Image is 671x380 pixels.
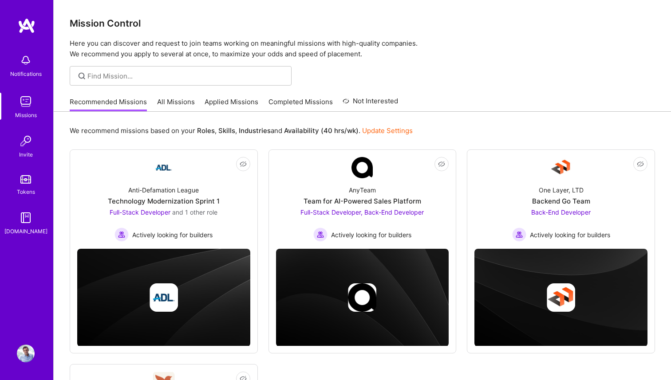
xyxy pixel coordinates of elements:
p: We recommend missions based on your , , and . [70,126,413,135]
img: logo [18,18,36,34]
h3: Mission Control [70,18,655,29]
span: Full-Stack Developer [110,208,170,216]
img: Company Logo [153,157,174,178]
img: Actively looking for builders [313,227,328,242]
a: User Avatar [15,345,37,362]
div: AnyTeam [349,185,376,195]
b: Industries [239,126,271,135]
div: Technology Modernization Sprint 1 [108,196,220,206]
div: Tokens [17,187,35,196]
span: Actively looking for builders [331,230,411,239]
span: Full-Stack Developer, Back-End Developer [300,208,424,216]
i: icon EyeClosed [637,161,644,168]
a: Company LogoAnyTeamTeam for AI-Powered Sales PlatformFull-Stack Developer, Back-End Developer Act... [276,157,449,242]
img: bell [17,51,35,69]
img: Actively looking for builders [512,227,526,242]
img: Company logo [348,283,376,312]
img: Company logo [547,283,575,312]
img: Company Logo [351,157,373,178]
a: Completed Missions [268,97,333,112]
img: Invite [17,132,35,150]
i: icon EyeClosed [438,161,445,168]
a: Company LogoAnti-Defamation LeagueTechnology Modernization Sprint 1Full-Stack Developer and 1 oth... [77,157,250,242]
b: Skills [218,126,235,135]
div: Missions [15,110,37,120]
img: Company Logo [550,157,572,178]
a: Company LogoOne Layer, LTDBackend Go TeamBack-End Developer Actively looking for buildersActively... [474,157,647,242]
img: guide book [17,209,35,227]
b: Roles [197,126,215,135]
a: All Missions [157,97,195,112]
div: One Layer, LTD [539,185,584,195]
img: cover [276,249,449,346]
a: Not Interested [343,96,398,112]
span: Back-End Developer [531,208,591,216]
p: Here you can discover and request to join teams working on meaningful missions with high-quality ... [70,38,655,59]
img: cover [77,249,250,346]
span: Actively looking for builders [132,230,213,239]
a: Applied Missions [205,97,258,112]
div: Backend Go Team [532,196,590,206]
span: and 1 other role [172,208,217,216]
i: icon SearchGrey [77,71,87,81]
img: Actively looking for builders [114,227,129,242]
div: Notifications [10,69,42,78]
div: Anti-Defamation League [128,185,199,195]
a: Update Settings [362,126,413,135]
img: teamwork [17,93,35,110]
img: Company logo [150,283,178,312]
a: Recommended Missions [70,97,147,112]
span: Actively looking for builders [530,230,610,239]
i: icon EyeClosed [240,161,247,168]
img: User Avatar [17,345,35,362]
div: Team for AI-Powered Sales Platform [304,196,421,206]
input: Find Mission... [87,71,285,81]
img: cover [474,249,647,346]
div: Invite [19,150,33,159]
img: tokens [20,175,31,184]
div: [DOMAIN_NAME] [4,227,47,236]
b: Availability (40 hrs/wk) [284,126,359,135]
